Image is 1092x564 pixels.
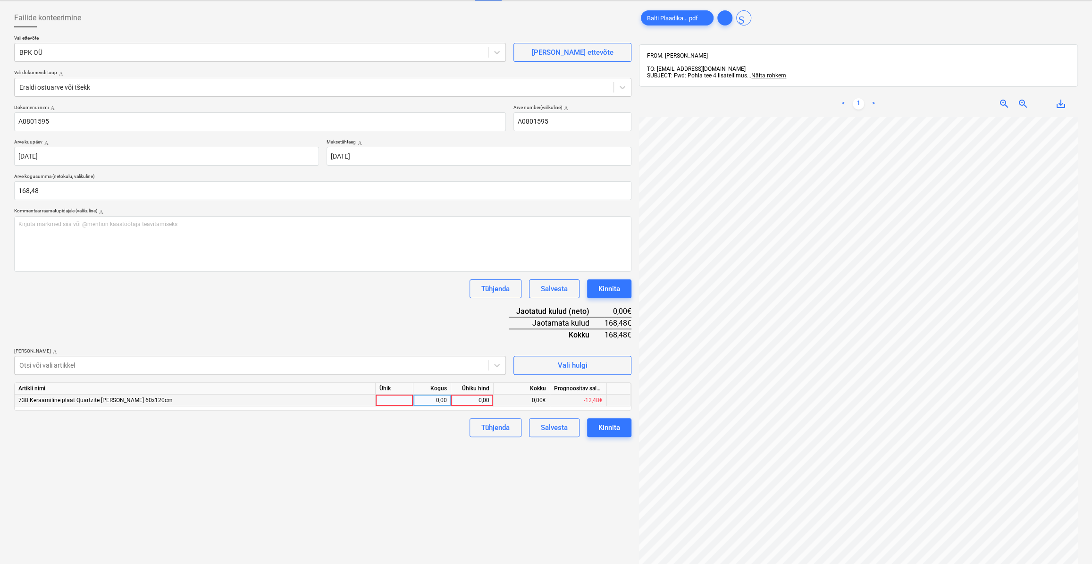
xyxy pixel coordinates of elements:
[641,10,714,25] div: Balti Plaadika... pdf
[14,69,57,76] font: Vali dokumendi tüüp
[14,173,631,181] p: Arve kogusumma (netokulu, valikuline)
[719,12,731,24] span: lisama
[15,383,376,395] div: Artikli nimi
[1055,98,1067,109] span: save_alt
[97,208,115,214] span: Abi
[509,306,605,317] div: Jaotatud kulud (neto)
[18,397,173,404] span: 738 Keraamiline plaat Quartzite Luna 60x120cm
[14,35,506,43] p: Vali ettevõte
[42,139,60,145] span: Abi
[868,98,879,109] a: Järgmine lehekülg
[513,104,562,110] font: Arve number (valikuline)
[14,181,631,200] input: Arve kogusumma (netokulu, valikuline)
[327,147,631,166] input: Tähtaega pole määratud
[1045,519,1092,564] div: Vestlusvidin
[1045,519,1092,564] iframe: Chat Widget
[494,383,550,395] div: Kokku
[605,306,631,317] div: 0,00€
[550,395,607,406] div: -12,48€
[532,46,613,59] div: [PERSON_NAME] ettevõte
[14,348,51,354] font: [PERSON_NAME]
[57,70,75,76] span: Abi
[838,98,849,109] a: Eelmine lehekülg
[513,112,631,131] input: Arve number
[51,348,68,354] span: Abi
[541,421,568,434] div: Salvesta
[747,72,786,79] span: ...
[14,147,319,166] input: Arve kuupäeva pole määratud.
[587,279,631,298] button: Kinnita
[647,52,708,59] span: FROM: [PERSON_NAME]
[613,395,624,406] span: selge
[647,72,747,79] span: SUBJECT: Fwd: Pohla tee 4 lisatellimus
[751,72,786,79] span: Näita rohkem
[356,139,373,145] span: Abi
[1017,98,1029,109] span: zoom_out
[14,12,81,24] span: Failide konteerimine
[647,66,746,72] span: TO: [EMAIL_ADDRESS][DOMAIN_NAME]
[1036,98,1048,109] span: vestlus
[605,329,631,340] div: 168,48€
[529,418,580,437] button: Salvesta
[605,317,631,329] div: 168,48€
[541,283,568,295] div: Salvesta
[999,98,1010,109] span: zoom_in
[509,317,605,329] div: Jaotamata kulud
[700,12,711,24] span: selge
[14,139,42,145] font: Arve kuupäev
[853,98,864,109] a: Lehekülg 1 on teie praegune leht
[413,383,451,395] div: Kogus
[494,395,550,406] div: 0,00€
[513,356,631,375] button: Vali hulgi
[562,104,580,110] span: Abi
[376,383,413,395] div: Ühik
[417,395,447,406] div: 0,00
[470,418,521,437] button: Tühjenda
[481,283,510,295] div: Tühjenda
[49,104,66,110] span: Abi
[558,359,588,371] div: Vali hulgi
[14,104,49,110] font: Dokumendi nimi
[14,208,97,214] font: Kommentaar raamatupidajale (valikuline)
[455,395,489,406] div: 0,00
[470,279,521,298] button: Tühjenda
[598,421,620,434] div: Kinnita
[451,383,494,395] div: Ühiku hind
[738,12,749,24] span: Sortida
[327,139,356,145] font: Maksetähtaeg
[550,383,607,395] div: Prognoositav saldo
[587,418,631,437] button: Kinnita
[529,279,580,298] button: Salvesta
[641,15,704,22] span: Balti Plaadika... pdf
[481,421,510,434] div: Tühjenda
[598,283,620,295] div: Kinnita
[509,329,605,340] div: Kokku
[14,112,506,131] input: Dokumendi nimi
[513,43,631,62] button: [PERSON_NAME] ettevõte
